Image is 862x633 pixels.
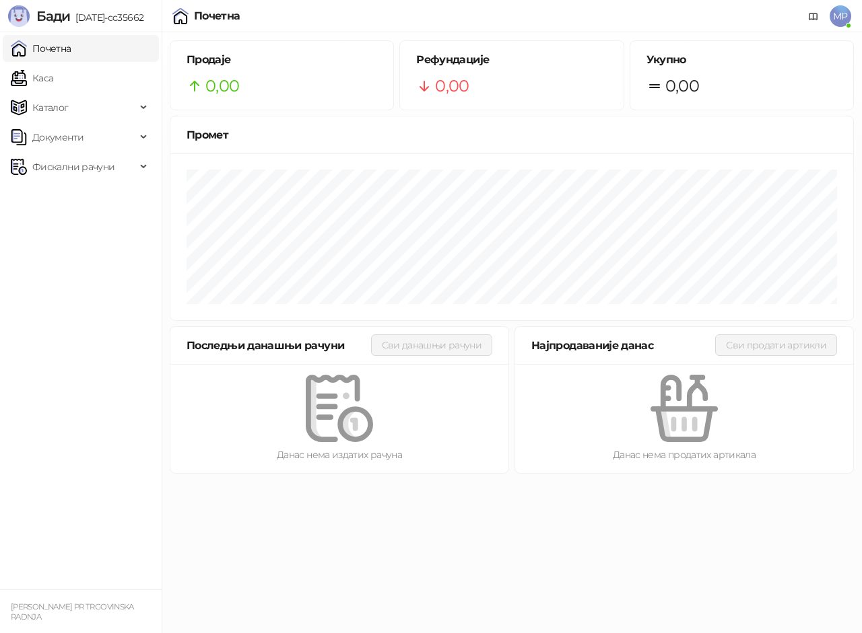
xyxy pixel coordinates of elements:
div: Последњи данашњи рачуни [187,337,371,354]
div: Данас нема издатих рачуна [192,447,487,462]
button: Сви данашњи рачуни [371,334,492,356]
button: Сви продати артикли [715,334,837,356]
small: [PERSON_NAME] PR TRGOVINSKA RADNJA [11,602,134,622]
span: Каталог [32,94,69,121]
h5: Укупно [646,52,837,68]
div: Почетна [194,11,240,22]
span: 0,00 [435,73,469,99]
div: Данас нема продатих артикала [537,447,832,462]
h5: Продаје [187,52,377,68]
span: 0,00 [205,73,239,99]
a: Каса [11,65,53,91]
img: Logo [8,5,30,27]
span: Фискални рачуни [32,153,114,180]
a: Почетна [11,35,71,62]
span: MP [830,5,851,27]
span: Бади [36,8,70,24]
span: 0,00 [665,73,699,99]
div: Промет [187,126,837,143]
span: Документи [32,124,84,151]
a: Документација [803,5,824,27]
span: [DATE]-cc35662 [70,11,143,24]
div: Најпродаваније данас [531,337,715,354]
h5: Рефундације [416,52,607,68]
